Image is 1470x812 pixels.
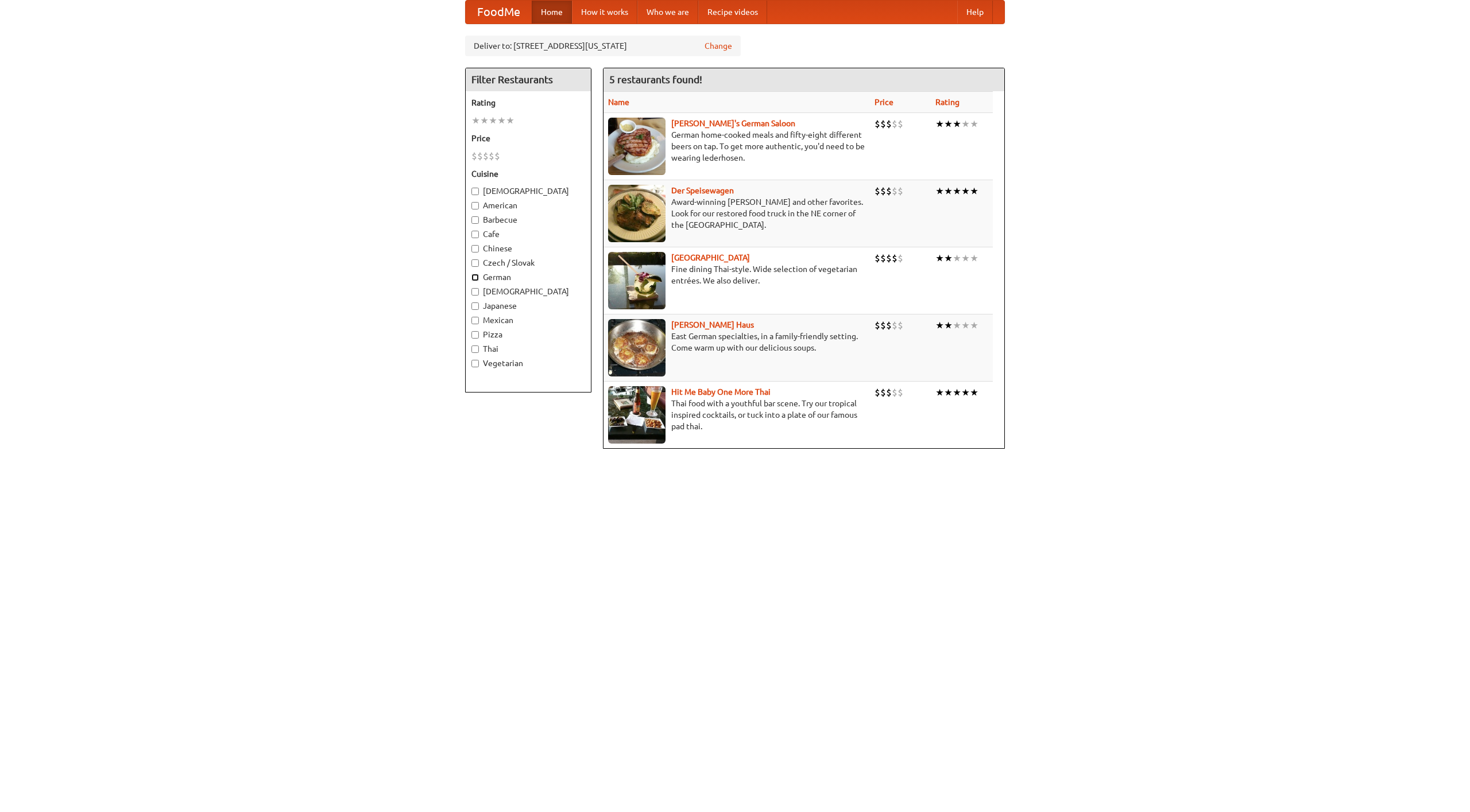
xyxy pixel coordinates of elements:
a: Name [608,98,629,107]
h5: Cuisine [471,168,585,180]
a: Price [875,98,893,107]
li: ★ [961,386,970,399]
li: $ [875,386,880,399]
li: $ [880,319,886,332]
li: ★ [944,319,953,332]
p: German home-cooked meals and fifty-eight different beers on tap. To get more authentic, you'd nee... [608,129,865,164]
p: Award-winning [PERSON_NAME] and other favorites. Look for our restored food truck in the NE corne... [608,196,865,231]
li: ★ [480,114,489,127]
li: ★ [935,319,944,332]
li: $ [483,150,489,162]
a: Who we are [637,1,698,24]
li: $ [494,150,500,162]
a: [PERSON_NAME]'s German Saloon [671,119,795,128]
li: ★ [961,118,970,130]
label: Japanese [471,300,585,312]
p: Fine dining Thai-style. Wide selection of vegetarian entrées. We also deliver. [608,263,865,286]
img: kohlhaus.jpg [608,319,666,376]
label: Vegetarian [471,358,585,369]
li: $ [886,319,892,332]
li: ★ [970,252,978,265]
a: Hit Me Baby One More Thai [671,387,771,397]
li: ★ [970,118,978,130]
li: ★ [935,185,944,197]
input: Japanese [471,302,479,310]
input: [DEMOGRAPHIC_DATA] [471,288,479,296]
li: $ [489,150,494,162]
li: ★ [497,114,506,127]
img: esthers.jpg [608,118,666,175]
li: $ [471,150,477,162]
a: [PERSON_NAME] Haus [671,320,754,329]
li: ★ [970,185,978,197]
li: $ [892,118,898,130]
label: [DEMOGRAPHIC_DATA] [471,185,585,197]
li: $ [892,185,898,197]
li: ★ [944,185,953,197]
ng-pluralize: 5 restaurants found! [609,74,702,85]
li: ★ [953,118,961,130]
a: Help [957,1,993,24]
li: ★ [935,252,944,265]
li: ★ [944,252,953,265]
li: ★ [471,114,480,127]
a: Change [705,40,732,52]
li: $ [477,150,483,162]
input: Pizza [471,331,479,339]
li: ★ [935,386,944,399]
div: Deliver to: [STREET_ADDRESS][US_STATE] [465,36,741,56]
li: $ [875,319,880,332]
label: [DEMOGRAPHIC_DATA] [471,286,585,297]
input: Czech / Slovak [471,259,479,267]
input: German [471,274,479,281]
a: Rating [935,98,960,107]
li: ★ [961,252,970,265]
a: Recipe videos [698,1,767,24]
li: $ [898,319,903,332]
li: ★ [953,319,961,332]
li: ★ [944,118,953,130]
li: $ [880,118,886,130]
li: $ [880,252,886,265]
li: ★ [489,114,497,127]
label: Chinese [471,243,585,254]
li: $ [892,252,898,265]
li: ★ [961,319,970,332]
li: $ [875,252,880,265]
input: Cafe [471,231,479,238]
li: $ [898,118,903,130]
input: Mexican [471,317,479,324]
b: Der Speisewagen [671,186,734,195]
p: Thai food with a youthful bar scene. Try our tropical inspired cocktails, or tuck into a plate of... [608,398,865,432]
li: $ [886,185,892,197]
li: ★ [970,386,978,399]
li: $ [886,252,892,265]
li: ★ [944,386,953,399]
li: ★ [506,114,514,127]
li: $ [898,386,903,399]
a: Home [532,1,572,24]
label: Barbecue [471,214,585,226]
b: [GEOGRAPHIC_DATA] [671,253,750,262]
li: $ [880,386,886,399]
label: Thai [471,343,585,355]
li: $ [898,185,903,197]
input: Vegetarian [471,360,479,367]
img: babythai.jpg [608,386,666,444]
img: speisewagen.jpg [608,185,666,242]
label: German [471,271,585,283]
h4: Filter Restaurants [466,68,591,91]
h5: Rating [471,97,585,108]
li: $ [886,386,892,399]
label: Mexican [471,314,585,326]
li: $ [875,118,880,130]
li: ★ [953,252,961,265]
label: Cafe [471,228,585,240]
a: FoodMe [466,1,532,24]
li: ★ [953,386,961,399]
input: Barbecue [471,216,479,224]
p: East German specialties, in a family-friendly setting. Come warm up with our delicious soups. [608,331,865,353]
